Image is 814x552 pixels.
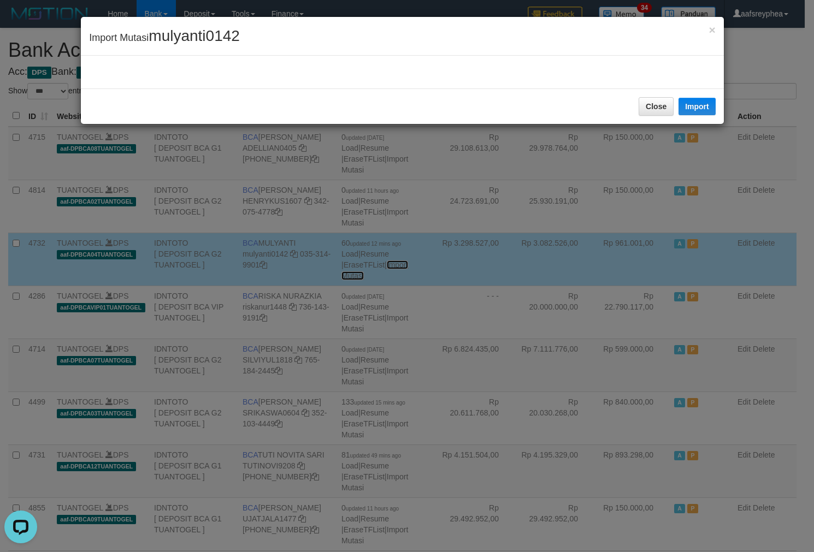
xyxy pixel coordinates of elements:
[4,4,37,37] button: Open LiveChat chat widget
[89,32,240,43] span: Import Mutasi
[709,24,715,35] button: Close
[639,97,674,116] button: Close
[709,23,715,36] span: ×
[149,27,240,44] span: mulyanti0142
[679,98,716,115] button: Import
